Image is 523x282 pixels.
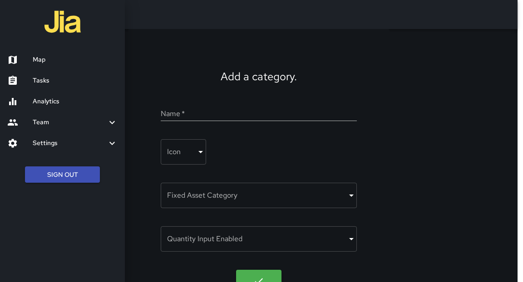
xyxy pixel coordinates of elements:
[33,117,107,127] h6: Team
[44,4,81,40] img: jia-logo
[33,97,118,107] h6: Analytics
[33,55,118,65] h6: Map
[25,166,100,183] button: Sign Out
[33,76,118,86] h6: Tasks
[33,138,107,148] h6: Settings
